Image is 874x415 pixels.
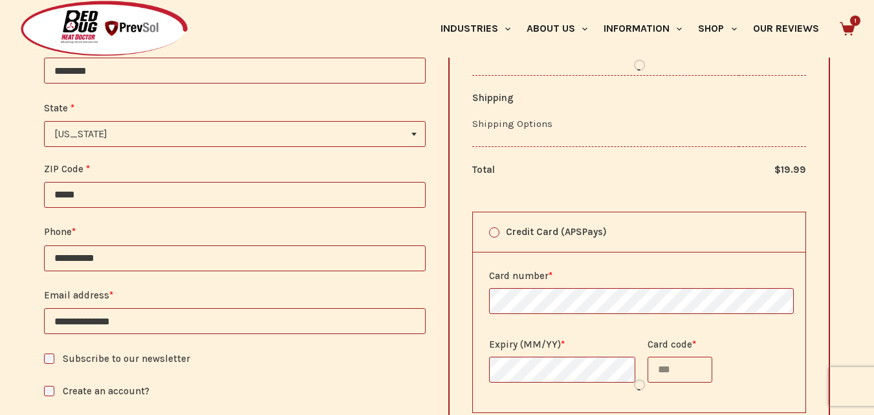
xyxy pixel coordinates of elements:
[44,161,426,177] label: ZIP Code
[850,16,860,26] span: 1
[63,353,190,365] span: Subscribe to our newsletter
[63,385,149,397] span: Create an account?
[44,224,426,240] label: Phone
[10,5,49,44] button: Open LiveChat chat widget
[44,100,426,117] label: State
[44,353,54,364] input: Subscribe to our newsletter
[44,287,426,304] label: Email address
[44,386,54,396] input: Create an account?
[44,121,426,147] span: State
[45,122,425,146] span: New York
